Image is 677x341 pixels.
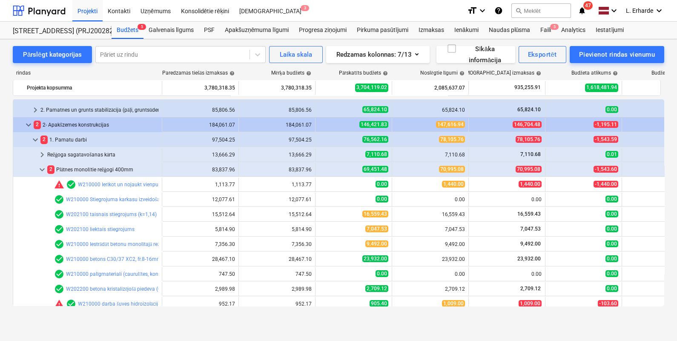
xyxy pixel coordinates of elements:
[336,49,419,60] div: Redzamas kolonnas : 7/13
[167,226,174,233] span: edit
[301,5,309,11] span: 3
[326,46,430,63] button: Redzamas kolonnas:7/13
[605,240,618,247] span: 0.00
[634,300,677,341] div: Chat Widget
[244,301,251,307] span: edit
[605,211,618,217] span: 0.00
[396,241,465,247] div: 9,492.00
[381,71,388,76] span: help
[598,300,618,307] span: -103.60
[244,241,251,248] span: edit
[66,179,76,190] span: Rindas vienumam ir 2 PSF
[13,46,92,63] button: Pārslēgt kategorijas
[472,197,542,202] div: 0.00
[570,46,664,63] button: Pievienot rindas vienumu
[166,211,235,217] div: 15,512.64
[199,22,220,39] a: PSF
[321,301,327,307] span: edit
[513,121,542,128] span: 146,704.48
[516,166,542,173] span: 70,995.08
[585,84,618,92] span: 1,618,481.94
[534,71,541,76] span: help
[362,255,388,262] span: 23,932.00
[439,166,465,173] span: 70,995.08
[594,121,618,128] span: -1,195.11
[30,105,40,115] span: keyboard_arrow_right
[280,49,312,60] div: Laika skala
[370,300,388,307] span: 905.40
[242,271,312,277] div: 747.50
[242,301,312,307] div: 952.17
[339,70,388,76] div: Pārskatīts budžets
[242,241,312,247] div: 7,356.30
[396,197,465,202] div: 0.00
[242,122,312,128] div: 184,061.07
[66,226,135,232] a: W202100 liektais stiegrojums
[47,163,158,176] div: Plātnes monolītie režģogi 400mm
[591,22,629,39] a: Iestatījumi
[66,286,224,292] a: W202200 betona kristalizējošā piedeva (0,8-1,2% no cementa masas)
[447,43,505,66] div: Sīkāka informācija
[611,71,618,76] span: help
[594,181,618,188] span: -1,440.00
[321,196,327,203] span: edit
[519,241,542,247] span: 9,492.00
[13,70,162,76] div: rindas
[150,286,157,292] span: bar_chart
[242,211,312,217] div: 15,512.64
[166,182,235,188] div: 1,113.77
[578,6,586,16] i: notifications
[321,286,327,292] span: edit
[579,49,655,60] div: Pievienot rindas vienumu
[271,70,311,76] div: Mērķa budžets
[513,84,542,91] span: 935,255.91
[519,151,542,157] span: 7,110.68
[605,151,618,158] span: 0.01
[519,46,566,63] button: Eksportēt
[166,241,235,247] div: 7,356.30
[516,256,542,262] span: 23,932.00
[167,181,174,188] span: edit
[220,22,294,39] a: Apakšuzņēmuma līgumi
[535,22,556,39] div: Faili
[362,136,388,143] span: 76,562.16
[352,22,413,39] a: Pirkuma pasūtījumi
[436,121,465,128] span: 147,616.94
[150,301,157,307] span: bar_chart
[138,24,146,30] span: 5
[396,81,465,95] div: 2,085,637.07
[477,6,488,16] i: keyboard_arrow_down
[556,22,591,39] div: Analytics
[242,226,312,232] div: 5,814.90
[242,286,312,292] div: 2,989.98
[167,196,174,203] span: edit
[396,211,465,217] div: 16,559.43
[47,148,158,162] div: Režģoga sagatavošanas kārta
[242,197,312,202] div: 12,077.61
[166,81,235,95] div: 3,780,318.35
[365,285,388,292] span: 2,709.12
[396,286,465,292] div: 2,709.12
[166,197,235,202] div: 12,077.61
[321,211,327,218] span: edit
[54,284,64,294] span: Rindas vienumam ir 1 PSF
[605,285,618,292] span: 0.00
[244,271,251,277] span: edit
[304,71,311,76] span: help
[321,226,327,233] span: edit
[413,22,449,39] a: Izmaksas
[166,271,235,277] div: 747.50
[228,71,235,76] span: help
[66,271,239,277] a: W210000 palīgmateriali (caurulītes, konusi, stieple, distanceri, kokmateriali)
[54,299,64,309] span: Faktiskās izmaksas pārsniedz pārskatīto budžetu
[150,241,157,248] span: bar_chart
[54,179,64,190] span: Faktiskās izmaksas pārsniedz pārskatīto budžetu
[420,70,465,76] div: Noslēgtie līgumi
[362,211,388,217] span: 16,559.43
[376,270,388,277] span: 0.00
